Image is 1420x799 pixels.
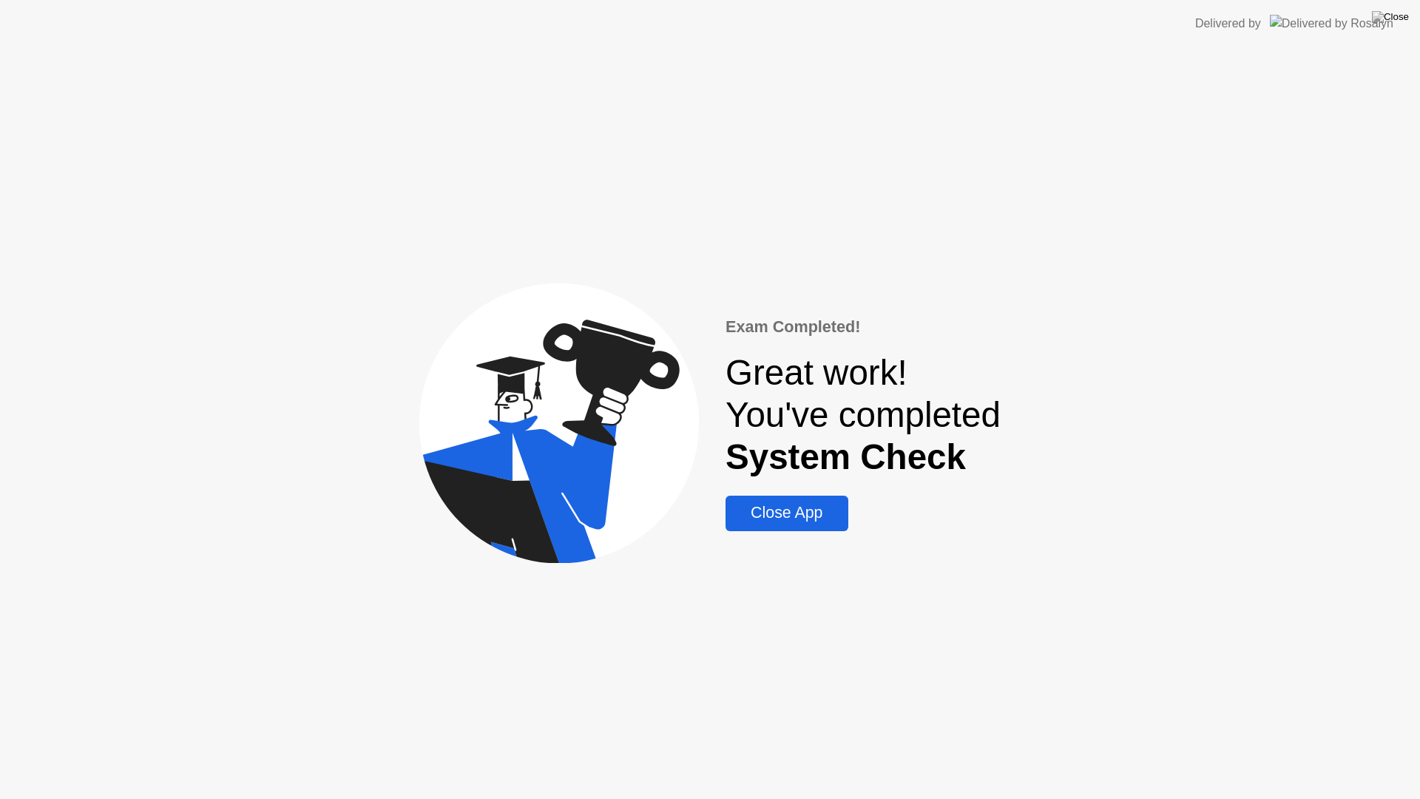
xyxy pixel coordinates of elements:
[730,504,843,522] div: Close App
[726,437,966,476] b: System Check
[726,315,1001,339] div: Exam Completed!
[726,496,848,531] button: Close App
[1195,15,1261,33] div: Delivered by
[1372,11,1409,23] img: Close
[726,351,1001,478] div: Great work! You've completed
[1270,15,1393,32] img: Delivered by Rosalyn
